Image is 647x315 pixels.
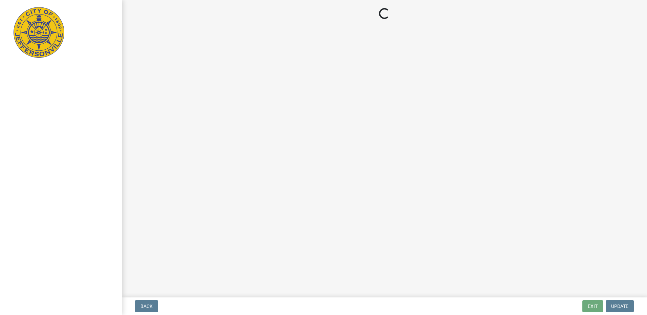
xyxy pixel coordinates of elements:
button: Update [606,300,634,312]
button: Exit [582,300,603,312]
button: Back [135,300,158,312]
span: Update [611,304,628,309]
img: City of Jeffersonville, Indiana [14,7,64,58]
span: Back [140,304,153,309]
